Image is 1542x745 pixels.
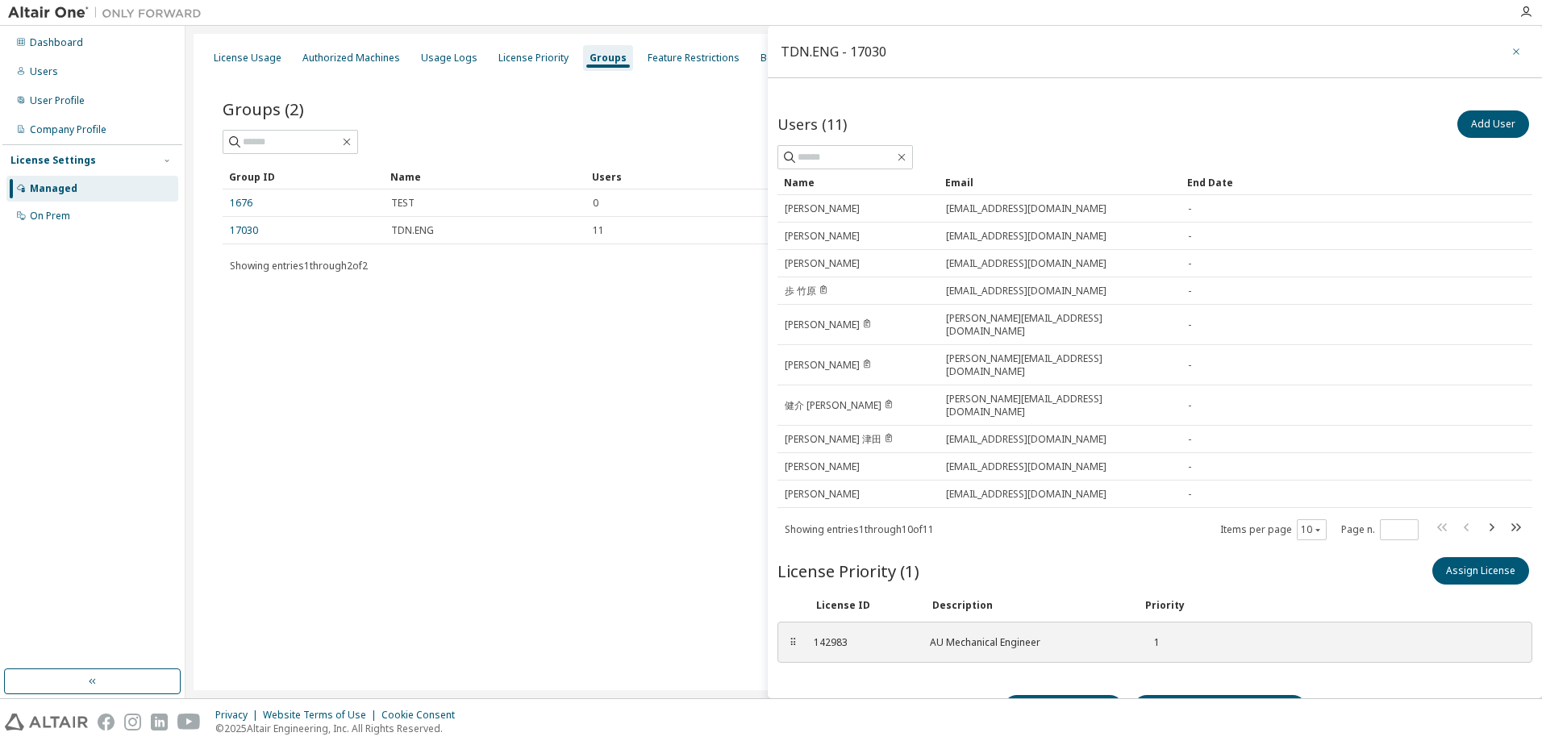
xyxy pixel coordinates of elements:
span: - [1188,460,1191,473]
span: [PERSON_NAME] [785,230,860,243]
span: [EMAIL_ADDRESS][DOMAIN_NAME] [946,460,1106,473]
div: AU Mechanical Engineer [930,636,1123,649]
span: [PERSON_NAME] [785,257,860,270]
button: 10 [1301,523,1323,536]
span: 11 [593,224,604,237]
span: タダノエンジニアリング [785,358,872,372]
span: Items per page [1220,519,1327,540]
div: Priority [1145,599,1185,612]
span: TEST [391,197,415,210]
div: User Profile [30,94,85,107]
div: Company Profile [30,123,106,136]
span: [PERSON_NAME][EMAIL_ADDRESS][DOMAIN_NAME] [946,352,1173,378]
button: Make Auto Route Default Group [1133,695,1307,722]
span: License Priority (1) [777,560,919,582]
span: - [1188,359,1191,372]
div: On Prem [30,210,70,223]
div: Groups [590,52,627,65]
span: Page n. [1341,519,1419,540]
span: [EMAIL_ADDRESS][DOMAIN_NAME] [946,285,1106,298]
span: [EMAIL_ADDRESS][DOMAIN_NAME] [946,230,1106,243]
div: License Priority [498,52,569,65]
div: 1 [1143,636,1160,649]
span: [PERSON_NAME] [785,202,860,215]
div: Group ID [229,164,377,189]
span: [PERSON_NAME] [785,488,860,501]
img: youtube.svg [177,714,201,730]
a: 1676 [230,197,252,210]
span: - [1188,433,1191,446]
span: TDN.ENG [391,224,434,237]
div: Name [784,169,932,195]
span: [EMAIL_ADDRESS][DOMAIN_NAME] [946,488,1106,501]
button: Add User [1457,110,1529,138]
span: [EMAIL_ADDRESS][DOMAIN_NAME] [946,433,1106,446]
div: Privacy [215,709,263,722]
span: タダノエンジニアリング [785,284,828,298]
span: Showing entries 1 through 10 of 11 [785,522,934,536]
div: Usage Logs [421,52,477,65]
span: [EMAIL_ADDRESS][DOMAIN_NAME] [946,257,1106,270]
span: タダノエンジニアリング [785,318,872,331]
div: License Settings [10,154,96,167]
div: Users [30,65,58,78]
span: [PERSON_NAME] [785,460,860,473]
span: - [1188,399,1191,412]
div: Website Terms of Use [263,709,381,722]
span: 0 [593,197,598,210]
img: altair_logo.svg [5,714,88,730]
div: Authorized Machines [302,52,400,65]
img: instagram.svg [124,714,141,730]
div: Description [932,599,1126,612]
div: End Date [1187,169,1479,195]
div: Cookie Consent [381,709,465,722]
div: Email [945,169,1174,195]
div: Dashboard [30,36,83,49]
img: facebook.svg [98,714,115,730]
span: - [1188,488,1191,501]
div: ⠿ [788,636,798,649]
p: © 2025 Altair Engineering, Inc. All Rights Reserved. [215,722,465,735]
div: License ID [816,599,913,612]
span: [PERSON_NAME][EMAIL_ADDRESS][DOMAIN_NAME] [946,393,1173,418]
img: Altair One [8,5,210,21]
span: - [1188,202,1191,215]
a: 17030 [230,224,258,237]
div: License Usage [214,52,281,65]
span: [EMAIL_ADDRESS][DOMAIN_NAME] [946,202,1106,215]
button: Make Default Group [1003,695,1123,722]
div: Feature Restrictions [648,52,740,65]
span: - [1188,257,1191,270]
div: Name [390,164,579,189]
span: [PERSON_NAME][EMAIL_ADDRESS][DOMAIN_NAME] [946,312,1173,338]
span: タダノエンジニアリング [785,398,894,412]
button: Assign License [1432,557,1529,585]
span: Groups (2) [223,98,304,120]
div: Users [592,164,1460,189]
div: Managed [30,182,77,195]
img: linkedin.svg [151,714,168,730]
span: Users (11) [777,114,847,134]
div: 142983 [814,636,911,649]
div: TDN.ENG - 17030 [781,45,886,58]
span: - [1188,318,1191,331]
span: タダノエンジニアリング [785,432,894,446]
div: Borrow Settings [761,52,836,65]
span: - [1188,285,1191,298]
span: - [1188,230,1191,243]
span: Showing entries 1 through 2 of 2 [230,259,368,273]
